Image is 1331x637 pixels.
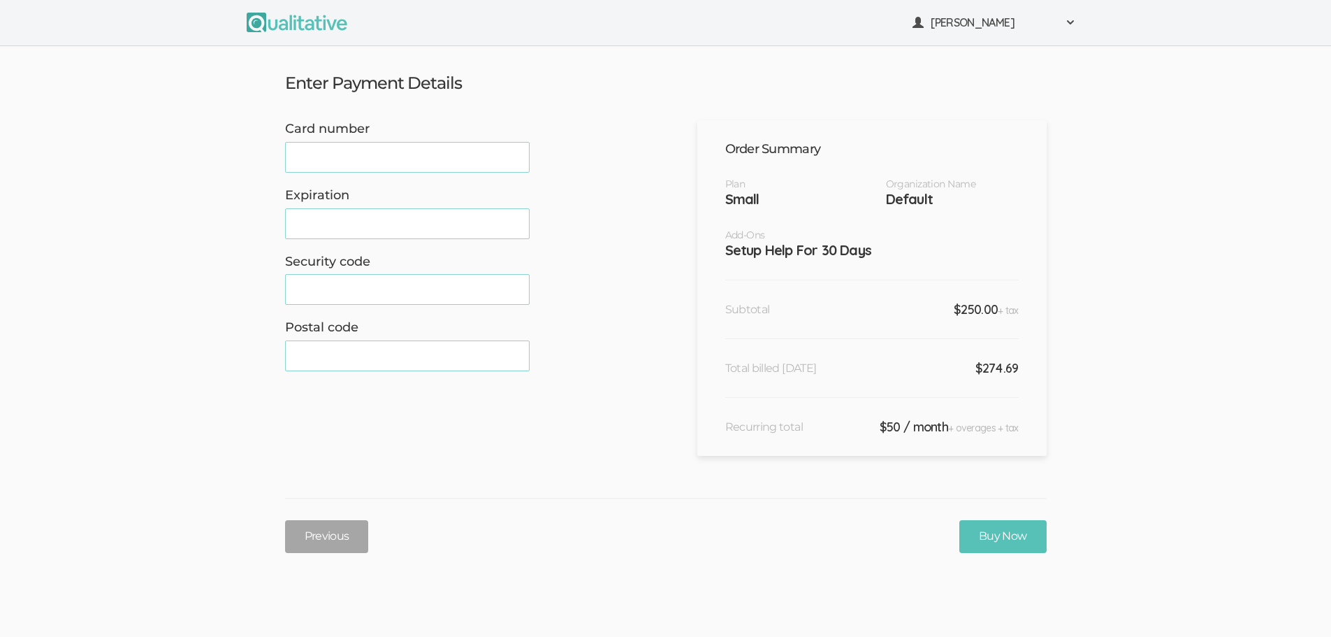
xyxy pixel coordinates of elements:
h5: Subtotal [725,303,770,316]
span: [PERSON_NAME] [931,15,1056,31]
input: Buy Now [959,520,1047,553]
button: Previous [285,520,369,553]
label: Postal code [285,319,383,337]
img: Qualitative [247,13,347,32]
h4: Order Summary [725,141,1019,157]
h4: $274.69 [975,360,1019,376]
h6: Organization Name [886,178,1019,190]
iframe: Chat Widget [1261,570,1331,637]
label: Expiration [285,187,383,205]
iframe: Secure card number input frame [294,150,521,164]
h4: $250.00 [954,301,1018,317]
h6: Plan [725,178,858,190]
span: + tax [998,304,1018,317]
button: [PERSON_NAME] [903,7,1085,38]
h4: Setup Help For 30 Days [725,241,1019,259]
h3: Enter Payment Details [285,74,463,92]
iframe: Secure postal code input frame [294,349,521,362]
h4: Default [886,190,1019,208]
label: Security code [285,253,383,271]
label: Card number [285,120,383,138]
iframe: Secure CVC input frame [294,283,521,296]
h5: Total billed [DATE] [725,362,817,375]
h4: $50 / month [880,419,1019,435]
iframe: Secure expiration date input frame [294,217,521,230]
h4: Small [725,190,858,208]
h6: Add-Ons [725,229,1019,241]
h5: Recurring total [725,420,803,434]
span: + overages + tax [948,422,1018,434]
